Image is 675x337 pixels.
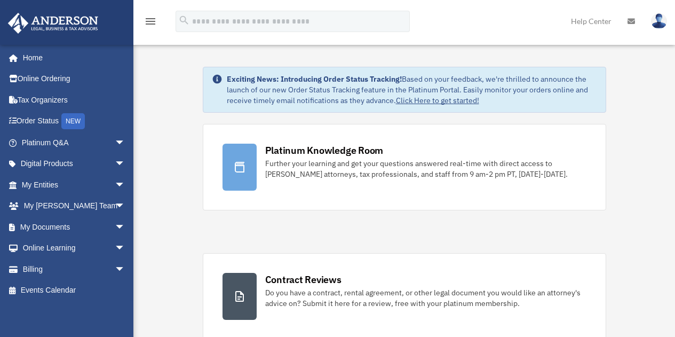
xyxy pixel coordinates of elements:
a: Events Calendar [7,280,141,301]
a: Platinum Q&Aarrow_drop_down [7,132,141,153]
div: Based on your feedback, we're thrilled to announce the launch of our new Order Status Tracking fe... [227,74,597,106]
a: Online Ordering [7,68,141,90]
div: Further your learning and get your questions answered real-time with direct access to [PERSON_NAM... [265,158,586,179]
span: arrow_drop_down [115,238,136,260]
i: search [178,14,190,26]
a: Tax Organizers [7,89,141,111]
a: Digital Productsarrow_drop_down [7,153,141,175]
span: arrow_drop_down [115,174,136,196]
div: Contract Reviews [265,273,342,286]
strong: Exciting News: Introducing Order Status Tracking! [227,74,402,84]
a: My [PERSON_NAME] Teamarrow_drop_down [7,195,141,217]
div: NEW [61,113,85,129]
a: Online Learningarrow_drop_down [7,238,141,259]
span: arrow_drop_down [115,195,136,217]
div: Do you have a contract, rental agreement, or other legal document you would like an attorney's ad... [265,287,586,309]
img: Anderson Advisors Platinum Portal [5,13,101,34]
a: Billingarrow_drop_down [7,258,141,280]
a: Click Here to get started! [396,96,479,105]
a: Order StatusNEW [7,111,141,132]
a: Home [7,47,136,68]
i: menu [144,15,157,28]
span: arrow_drop_down [115,153,136,175]
span: arrow_drop_down [115,132,136,154]
img: User Pic [651,13,667,29]
a: My Entitiesarrow_drop_down [7,174,141,195]
a: My Documentsarrow_drop_down [7,216,141,238]
a: Platinum Knowledge Room Further your learning and get your questions answered real-time with dire... [203,124,606,210]
div: Platinum Knowledge Room [265,144,384,157]
span: arrow_drop_down [115,216,136,238]
span: arrow_drop_down [115,258,136,280]
a: menu [144,19,157,28]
